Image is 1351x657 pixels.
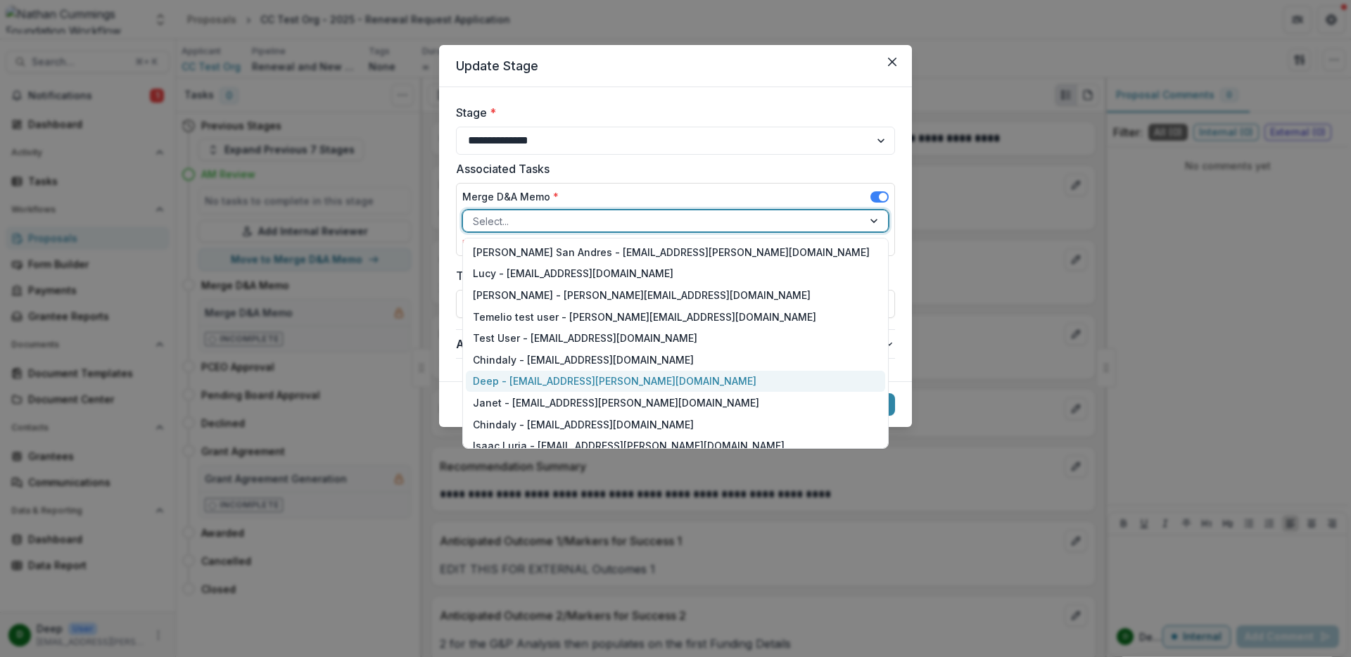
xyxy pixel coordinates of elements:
[466,371,885,393] div: Deep - [EMAIL_ADDRESS][PERSON_NAME][DOMAIN_NAME]
[456,330,895,358] button: Advanced Configuration
[456,267,887,284] label: Task Due Date
[466,392,885,414] div: Janet - [EMAIL_ADDRESS][PERSON_NAME][DOMAIN_NAME]
[881,51,903,73] button: Close
[462,189,559,204] label: Merge D&A Memo
[456,160,887,177] label: Associated Tasks
[466,414,885,435] div: Chindaly - [EMAIL_ADDRESS][DOMAIN_NAME]
[466,263,885,285] div: Lucy - [EMAIL_ADDRESS][DOMAIN_NAME]
[466,284,885,306] div: [PERSON_NAME] - [PERSON_NAME][EMAIL_ADDRESS][DOMAIN_NAME]
[456,104,887,121] label: Stage
[466,327,885,349] div: Test User - [EMAIL_ADDRESS][DOMAIN_NAME]
[466,241,885,263] div: [PERSON_NAME] San Andres - [EMAIL_ADDRESS][PERSON_NAME][DOMAIN_NAME]
[456,336,884,352] span: Advanced Configuration
[466,435,885,457] div: Isaac Luria - [EMAIL_ADDRESS][PERSON_NAME][DOMAIN_NAME]
[466,306,885,328] div: Temelio test user - [PERSON_NAME][EMAIL_ADDRESS][DOMAIN_NAME]
[466,349,885,371] div: Chindaly - [EMAIL_ADDRESS][DOMAIN_NAME]
[439,45,912,87] header: Update Stage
